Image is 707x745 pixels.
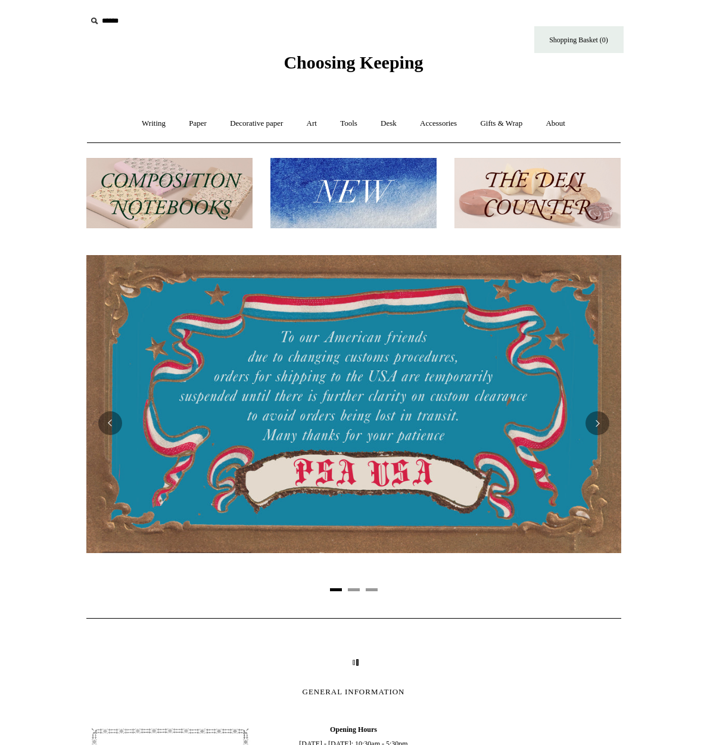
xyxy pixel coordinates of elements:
img: New.jpg__PID:f73bdf93-380a-4a35-bcfe-7823039498e1 [270,158,437,229]
a: Tools [329,108,368,139]
img: USA PSA .jpg__PID:33428022-6587-48b7-8b57-d7eefc91f15a [86,255,621,553]
button: Page 2 [348,588,360,591]
button: Page 3 [366,588,378,591]
span: GENERAL INFORMATION [303,687,405,696]
a: Writing [131,108,176,139]
button: Next [585,411,609,435]
img: loading bar [349,659,359,666]
a: About [535,108,576,139]
a: Gifts & Wrap [469,108,533,139]
button: Previous [98,411,122,435]
a: Desk [370,108,407,139]
img: The Deli Counter [454,158,621,229]
button: Page 1 [330,588,342,591]
a: Paper [178,108,217,139]
a: Decorative paper [219,108,294,139]
span: Choosing Keeping [284,52,423,72]
b: Opening Hours [330,725,377,734]
img: 202302 Composition ledgers.jpg__PID:69722ee6-fa44-49dd-a067-31375e5d54ec [86,158,253,229]
a: Art [296,108,328,139]
a: Shopping Basket (0) [534,26,624,53]
a: Choosing Keeping [284,62,423,70]
a: Accessories [409,108,468,139]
